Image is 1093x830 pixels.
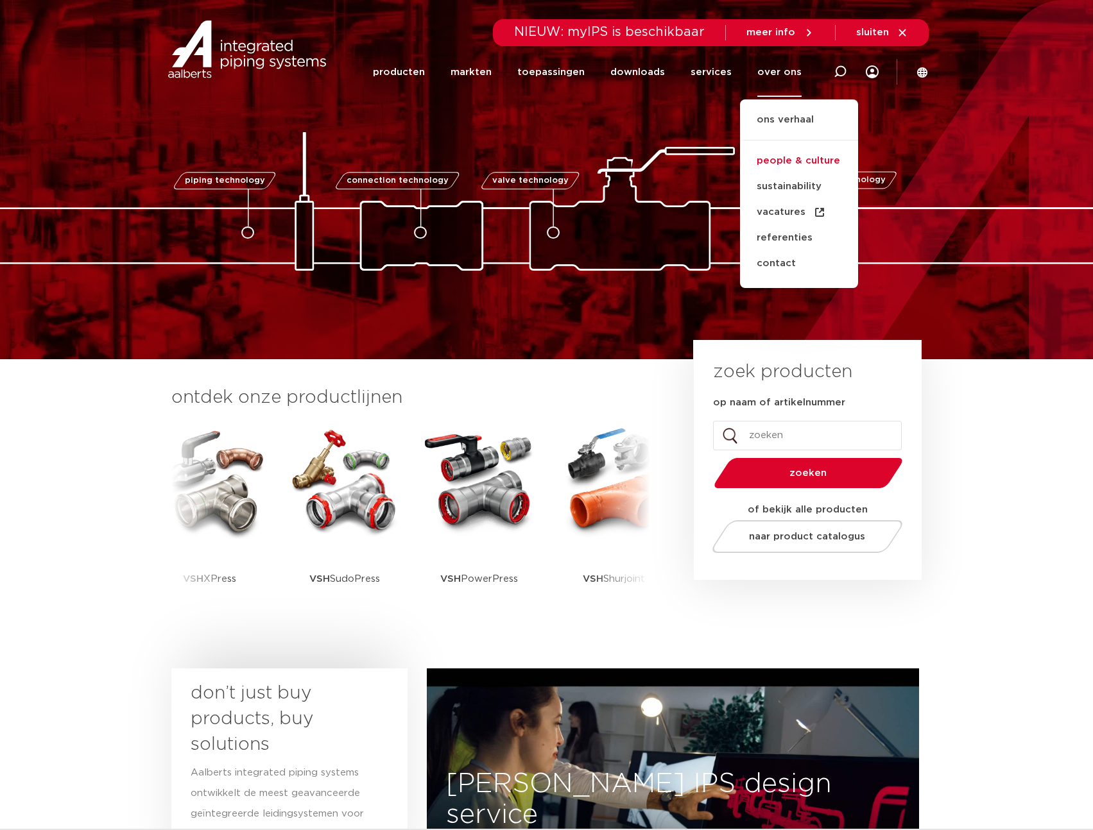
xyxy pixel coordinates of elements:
a: VSHSudoPress [287,423,402,619]
a: producten [373,47,425,97]
label: op naam of artikelnummer [713,396,845,409]
a: vacatures [740,199,858,225]
a: sluiten [856,27,908,38]
a: VSHShurjoint [556,423,672,619]
a: ons verhaal [740,112,858,140]
span: meer info [746,28,795,37]
p: PowerPress [440,539,518,619]
strong: VSH [309,574,330,584]
div: my IPS [866,46,879,97]
span: valve technology [492,176,569,185]
a: services [691,47,732,97]
input: zoeken [713,421,902,450]
a: naar product catalogus [709,520,906,553]
a: toepassingen [517,47,585,97]
strong: VSH [583,574,603,584]
h3: [PERSON_NAME] IPS design service [427,768,919,830]
a: meer info [746,27,814,38]
span: connection technology [346,176,448,185]
strong: VSH [440,574,461,584]
a: over ons [757,47,802,97]
strong: VSH [183,574,203,584]
a: sustainability [740,174,858,199]
span: zoeken [747,468,870,478]
p: SudoPress [309,539,380,619]
nav: Menu [373,47,802,97]
h3: zoek producten [713,359,852,385]
button: zoeken [709,457,908,489]
strong: of bekijk alle producten [748,505,868,514]
a: markten [451,47,492,97]
a: referenties [740,225,858,251]
span: sluiten [856,28,889,37]
a: VSHPowerPress [422,423,537,619]
h3: don’t just buy products, buy solutions [191,681,365,758]
a: people & culture [740,148,858,174]
a: downloads [610,47,665,97]
span: piping technology [185,176,265,185]
h3: ontdek onze productlijnen [171,385,650,411]
a: contact [740,251,858,276]
p: Shurjoint [583,539,645,619]
span: fastening technology [791,176,886,185]
span: NIEUW: myIPS is beschikbaar [514,26,705,38]
a: VSHXPress [152,423,268,619]
span: naar product catalogus [749,532,865,541]
p: XPress [183,539,236,619]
